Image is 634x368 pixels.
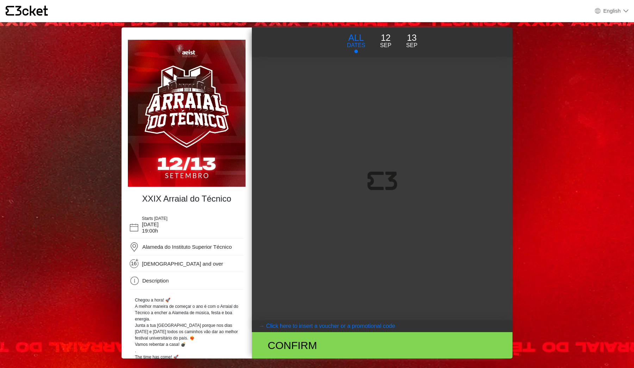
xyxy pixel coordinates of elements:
button: ALL DATES [340,31,373,53]
arrow: → [259,322,265,330]
span: [DATE] 19:00h [142,221,158,234]
span: [DEMOGRAPHIC_DATA] and over [142,261,223,267]
p: The time has come! 🚀 [135,354,238,360]
p: Sep [380,41,391,50]
p: 12 [380,31,391,45]
span: Starts [DATE] [142,216,167,221]
p: Sep [406,41,417,50]
p: DATES [347,41,365,50]
span: 16 [131,260,139,268]
span: + [135,258,139,262]
p: A melhor maneira de começar o ano é com o Arraial do Técnico a encher a Alameda de música, festa ... [135,303,238,322]
span: Chegou a hora! 🚀 [135,298,170,303]
button: 12 Sep [373,31,399,50]
p: 13 [406,31,417,45]
button: Confirm [252,332,512,359]
h4: XXIX Arraial do Técnico [131,194,242,204]
coupontext: Click here to insert a voucher or a promotional code [266,323,395,329]
p: ALL [347,31,365,45]
img: e49d6b16d0b2489fbe161f82f243c176.webp [128,40,245,187]
p: . [135,348,238,354]
g: {' '} [6,6,14,16]
span: Description [142,278,169,284]
p: Vamos rebentar a casa! 💣 [135,341,238,348]
button: → Click here to insert a voucher or a promotional code [252,320,512,332]
p: Junta a tua [GEOGRAPHIC_DATA] porque nos dias [DATE] e [DATE] todos os caminhos vão dar ao melhor... [135,322,238,341]
button: 13 Sep [399,31,425,50]
div: Confirm [262,337,422,353]
span: Alameda do Instituto Superior Técnico [142,244,232,250]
